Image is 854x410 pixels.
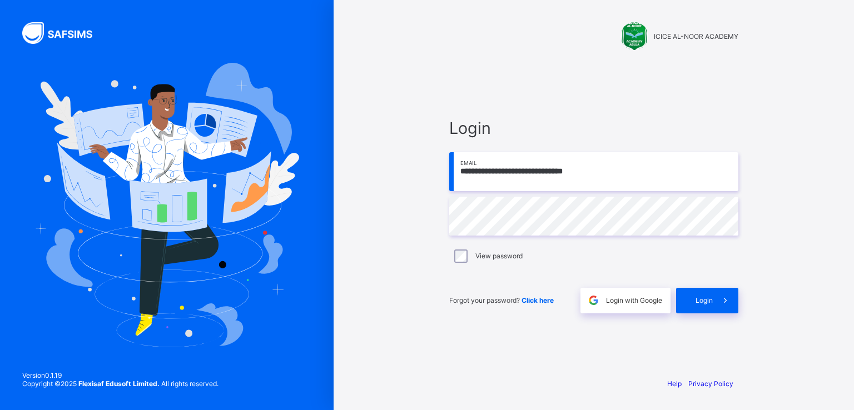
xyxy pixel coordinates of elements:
span: Copyright © 2025 All rights reserved. [22,379,219,388]
a: Click here [522,296,554,304]
a: Help [667,379,682,388]
a: Privacy Policy [688,379,733,388]
span: ICICE AL-NOOR ACADEMY [654,32,738,41]
span: Version 0.1.19 [22,371,219,379]
img: Hero Image [34,63,299,347]
label: View password [475,252,523,260]
span: Forgot your password? [449,296,554,304]
strong: Flexisaf Edusoft Limited. [78,379,160,388]
span: Login with Google [606,296,662,304]
span: Login [449,118,738,138]
span: Login [696,296,713,304]
img: SAFSIMS Logo [22,22,106,44]
img: google.396cfc9801f0270233282035f929180a.svg [587,294,600,307]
